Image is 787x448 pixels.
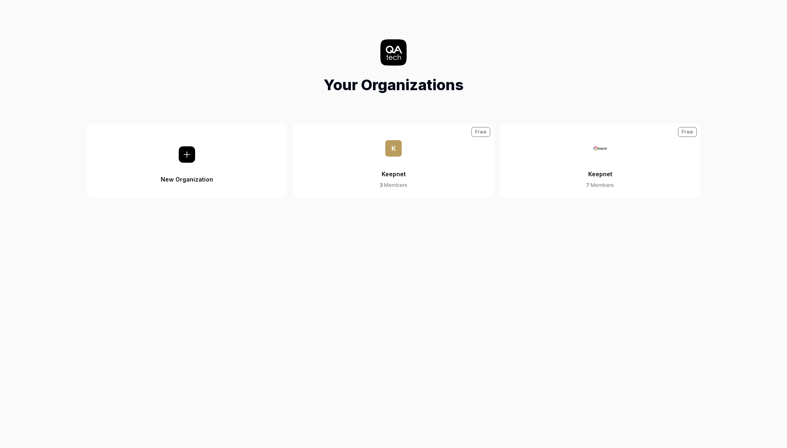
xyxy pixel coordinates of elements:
span: K [385,140,402,157]
button: Keepnet7 MembersFree [500,124,700,197]
div: Free [471,127,490,137]
div: Free [678,127,697,137]
a: Keepnet LogoKeepnet7 MembersFree [500,124,700,197]
span: 3 [380,182,383,188]
button: New Organization [87,124,287,197]
h1: Your Organizations [323,74,464,96]
div: Members [380,182,407,189]
img: Keepnet Logo [592,140,608,157]
div: Members [586,182,614,189]
span: 7 [586,182,589,188]
div: Keepnet [588,157,612,182]
button: KKeepnet3 MembersFree [293,124,494,197]
div: New Organization [161,163,213,183]
div: Keepnet [382,157,406,182]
